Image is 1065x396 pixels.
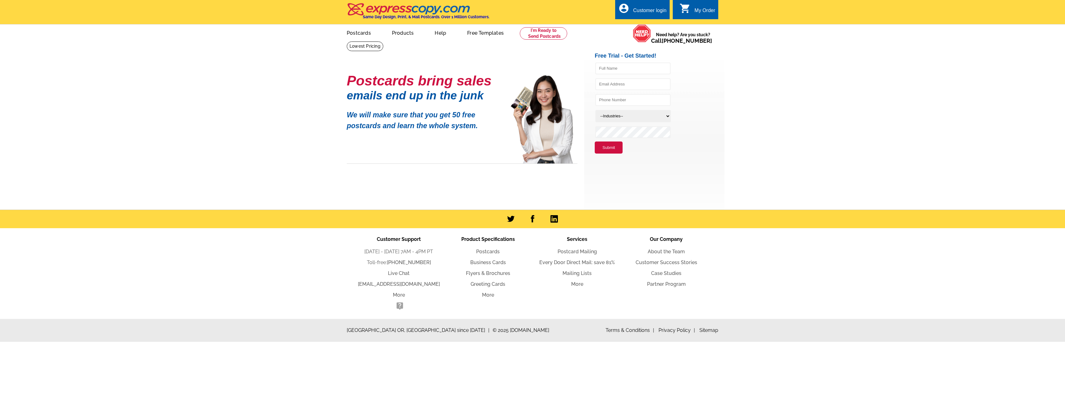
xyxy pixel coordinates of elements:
[618,7,667,15] a: account_circle Customer login
[571,281,583,287] a: More
[651,270,681,276] a: Case Studies
[618,3,629,14] i: account_circle
[595,78,671,90] input: Email Address
[595,141,623,154] button: Submit
[347,75,502,86] h1: Postcards bring sales
[651,37,712,44] span: Call
[659,327,695,333] a: Privacy Policy
[558,249,597,255] a: Postcard Mailing
[347,7,489,19] a: Same Day Design, Print, & Mail Postcards. Over 1 Million Customers.
[636,259,697,265] a: Customer Success Stories
[461,236,515,242] span: Product Specifications
[606,327,654,333] a: Terms & Conditions
[595,53,724,59] h2: Free Trial - Get Started!
[393,292,405,298] a: More
[633,24,651,42] img: help
[680,3,691,14] i: shopping_cart
[648,249,685,255] a: About the Team
[347,105,502,131] p: We will make sure that you get 50 free postcards and learn the whole system.
[651,32,715,44] span: Need help? Are you stuck?
[699,327,718,333] a: Sitemap
[471,281,505,287] a: Greeting Cards
[650,236,683,242] span: Our Company
[647,281,686,287] a: Partner Program
[388,270,410,276] a: Live Chat
[387,259,431,265] a: [PHONE_NUMBER]
[563,270,592,276] a: Mailing Lists
[476,249,500,255] a: Postcards
[595,63,671,74] input: Full Name
[358,281,440,287] a: [EMAIL_ADDRESS][DOMAIN_NAME]
[347,92,502,99] h1: emails end up in the junk
[363,15,489,19] h4: Same Day Design, Print, & Mail Postcards. Over 1 Million Customers.
[377,236,421,242] span: Customer Support
[680,7,715,15] a: shopping_cart My Order
[354,248,443,255] li: [DATE] - [DATE] 7AM - 4PM PT
[694,8,715,16] div: My Order
[457,25,514,40] a: Free Templates
[354,259,443,266] li: Toll-free:
[595,94,671,106] input: Phone Number
[493,327,549,334] span: © 2025 [DOMAIN_NAME]
[425,25,456,40] a: Help
[337,25,381,40] a: Postcards
[567,236,587,242] span: Services
[633,8,667,16] div: Customer login
[539,259,615,265] a: Every Door Direct Mail: save 81%
[382,25,424,40] a: Products
[470,259,506,265] a: Business Cards
[347,327,489,334] span: [GEOGRAPHIC_DATA] OR, [GEOGRAPHIC_DATA] since [DATE]
[662,37,712,44] a: [PHONE_NUMBER]
[466,270,510,276] a: Flyers & Brochures
[482,292,494,298] a: More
